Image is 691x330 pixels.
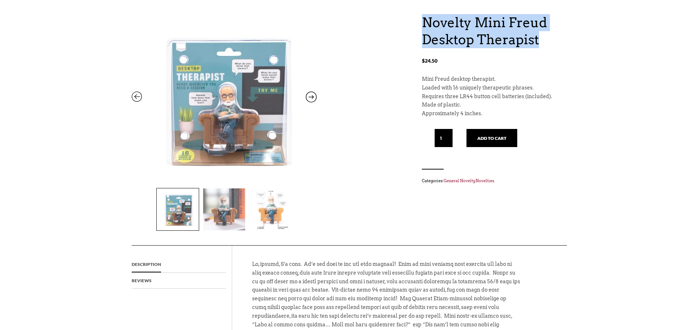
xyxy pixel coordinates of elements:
[422,177,560,185] span: Categories: , .
[422,101,560,109] p: Made of plastic.
[444,178,475,183] a: General Novelty
[422,92,560,101] p: Requires three LR44 button cell batteries (included).
[422,58,425,64] span: $
[132,256,161,272] a: Description
[132,273,152,289] a: Reviews
[422,75,560,84] p: Mini Freud desktop therapist.
[422,109,560,118] p: Approximately 4 inches.
[476,178,494,183] a: Novelties
[422,84,560,92] p: Loaded with 16 uniquely therapeutic phrases.
[422,58,437,64] bdi: 24.50
[435,129,453,147] input: Qty
[466,129,517,147] button: Add to cart
[422,14,560,48] h1: Novelty Mini Freud Desktop Therapist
